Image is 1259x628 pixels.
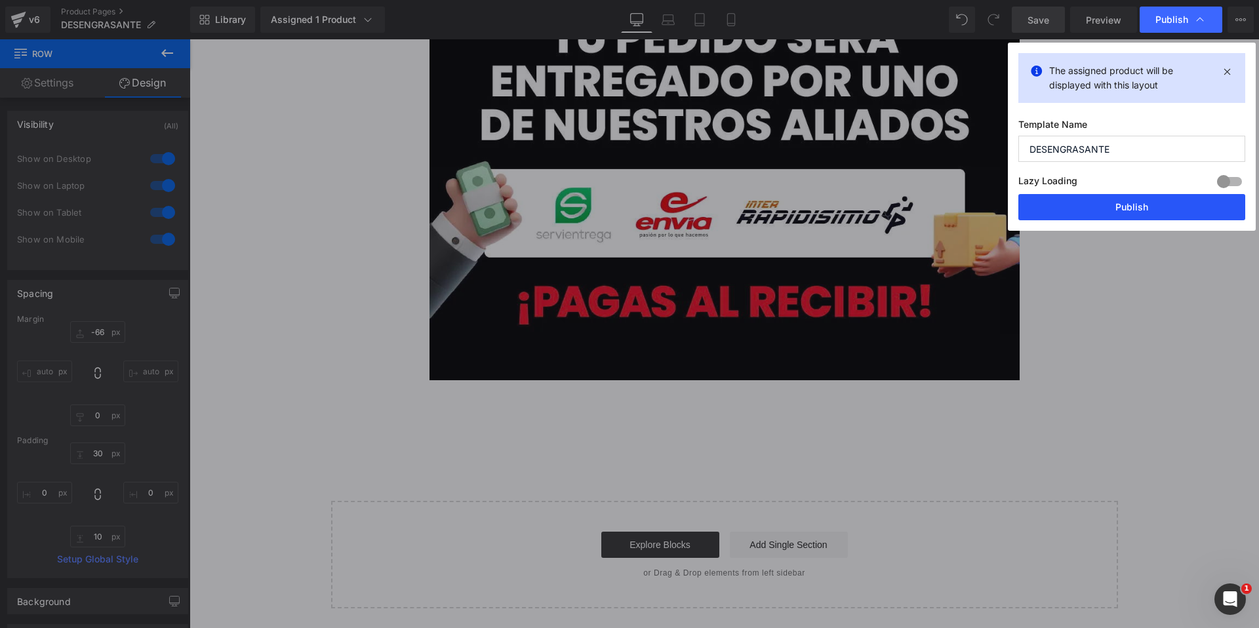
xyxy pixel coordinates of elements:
button: Publish [1018,194,1245,220]
span: 1 [1241,583,1252,594]
iframe: Intercom live chat [1214,583,1246,615]
label: Lazy Loading [1018,172,1077,194]
label: Template Name [1018,119,1245,136]
p: The assigned product will be displayed with this layout [1049,64,1214,92]
a: Add Single Section [540,492,658,519]
span: Publish [1155,14,1188,26]
p: or Drag & Drop elements from left sidebar [163,529,908,538]
a: Explore Blocks [412,492,530,519]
